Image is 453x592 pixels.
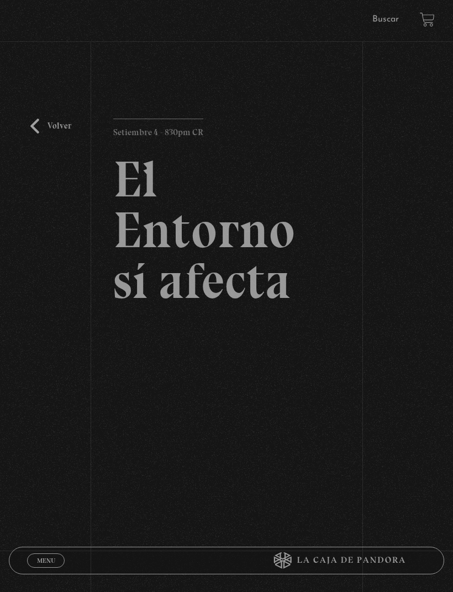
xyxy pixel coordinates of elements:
[30,119,71,134] a: Volver
[37,557,55,564] span: Menu
[33,567,59,574] span: Cerrar
[113,154,339,306] h2: El Entorno sí afecta
[113,119,203,141] p: Setiembre 4 - 830pm CR
[372,15,399,24] a: Buscar
[420,12,435,27] a: View your shopping cart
